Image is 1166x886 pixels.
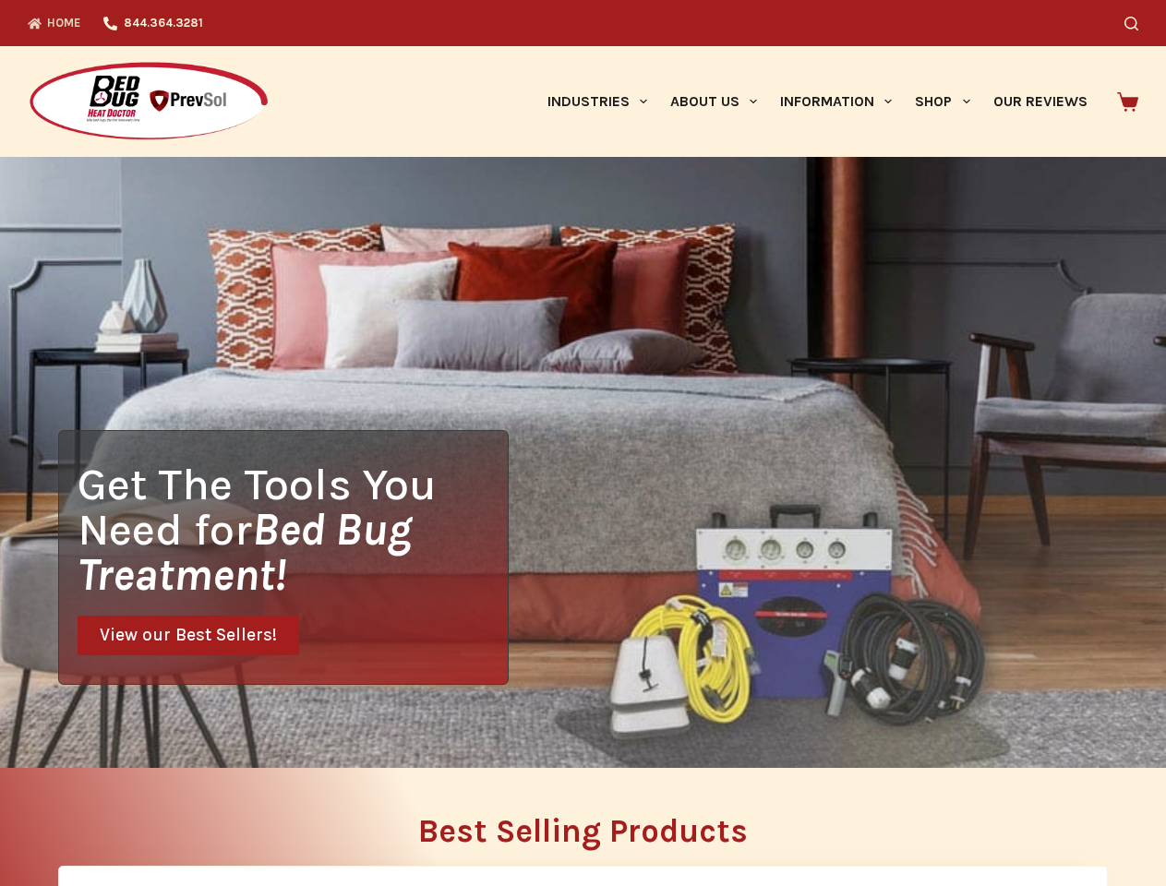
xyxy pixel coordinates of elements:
a: About Us [658,46,768,157]
h2: Best Selling Products [58,815,1108,847]
a: Our Reviews [981,46,1099,157]
a: View our Best Sellers! [78,616,299,655]
nav: Primary [535,46,1099,157]
a: Shop [904,46,981,157]
a: Information [769,46,904,157]
img: Prevsol/Bed Bug Heat Doctor [28,61,270,143]
button: Search [1124,17,1138,30]
a: Industries [535,46,658,157]
span: View our Best Sellers! [100,627,277,644]
i: Bed Bug Treatment! [78,503,412,601]
h1: Get The Tools You Need for [78,461,508,597]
